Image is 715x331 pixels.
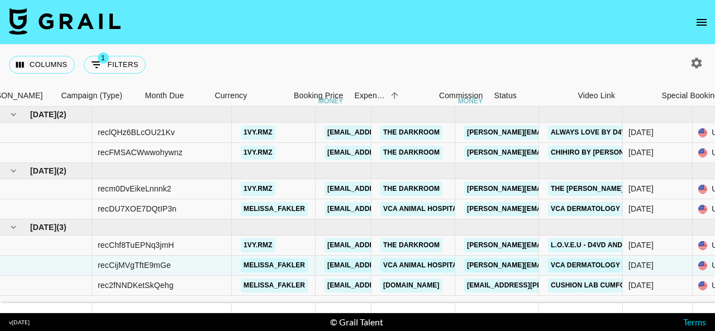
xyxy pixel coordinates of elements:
[139,85,209,107] div: Month Due
[380,146,442,160] a: The Darkroom
[325,238,450,252] a: [EMAIL_ADDRESS][DOMAIN_NAME]
[354,85,387,107] div: Expenses: Remove Commission?
[628,280,654,291] div: Aug '25
[84,56,146,74] button: Show filters
[6,219,21,235] button: hide children
[294,85,343,107] div: Booking Price
[464,126,646,140] a: [PERSON_NAME][EMAIL_ADDRESS][DOMAIN_NAME]
[380,279,442,292] a: [DOMAIN_NAME]
[30,165,56,176] span: [DATE]
[548,126,634,140] a: Always Love by D4vd
[548,238,684,252] a: L.O.V.E.U - d4vd and [PERSON_NAME]
[325,202,450,216] a: [EMAIL_ADDRESS][DOMAIN_NAME]
[241,238,275,252] a: 1vy.rmz
[145,85,184,107] div: Month Due
[380,258,469,272] a: VCA Animal Hospitals
[683,316,706,327] a: Terms
[548,258,679,272] a: VCA Dermatology x Whalar 2025
[325,146,450,160] a: [EMAIL_ADDRESS][DOMAIN_NAME]
[241,202,308,216] a: melissa_fakler
[325,258,450,272] a: [EMAIL_ADDRESS][DOMAIN_NAME]
[9,56,75,74] button: Select columns
[98,239,174,251] div: recChf8TuEPNq3jmH
[325,279,450,292] a: [EMAIL_ADDRESS][DOMAIN_NAME]
[380,182,442,196] a: The Darkroom
[628,127,654,138] div: Jun '25
[241,258,308,272] a: melissa_fakler
[380,126,442,140] a: The Darkroom
[209,85,265,107] div: Currency
[330,316,383,328] div: © Grail Talent
[325,126,450,140] a: [EMAIL_ADDRESS][DOMAIN_NAME]
[464,182,646,196] a: [PERSON_NAME][EMAIL_ADDRESS][DOMAIN_NAME]
[548,202,679,216] a: VCA Dermatology x Whalar 2025
[6,107,21,122] button: hide children
[98,52,109,64] span: 1
[380,202,469,216] a: VCA Animal Hospitals
[690,11,713,33] button: open drawer
[494,85,517,107] div: Status
[30,222,56,233] span: [DATE]
[464,146,646,160] a: [PERSON_NAME][EMAIL_ADDRESS][DOMAIN_NAME]
[488,85,572,107] div: Status
[458,98,483,104] div: money
[55,85,139,107] div: Campaign (Type)
[98,147,183,158] div: recFMSACWwwohywnz
[98,260,171,271] div: recCijMVgTftE9mGe
[439,85,483,107] div: Commission
[387,88,402,103] button: Sort
[578,85,615,107] div: Video Link
[548,146,653,160] a: Chihiro by [PERSON_NAME]
[548,182,683,196] a: The [PERSON_NAME] by The Favors
[628,183,654,194] div: Jul '25
[98,127,175,138] div: reclQHz6BLcOU21Kv
[628,147,654,158] div: Jun '25
[6,163,21,179] button: hide children
[241,146,275,160] a: 1vy.rmz
[325,182,450,196] a: [EMAIL_ADDRESS][DOMAIN_NAME]
[241,182,275,196] a: 1vy.rmz
[628,260,654,271] div: Aug '25
[98,183,171,194] div: recm0DvEikeLnnnk2
[98,280,174,291] div: rec2fNNDKetSkQehg
[572,85,656,107] div: Video Link
[464,279,646,292] a: [EMAIL_ADDRESS][PERSON_NAME][DOMAIN_NAME]
[464,202,704,216] a: [PERSON_NAME][EMAIL_ADDRESS][PERSON_NAME][DOMAIN_NAME]
[9,319,30,326] div: v [DATE]
[349,85,404,107] div: Expenses: Remove Commission?
[464,238,646,252] a: [PERSON_NAME][EMAIL_ADDRESS][DOMAIN_NAME]
[30,109,56,120] span: [DATE]
[241,126,275,140] a: 1vy.rmz
[61,85,122,107] div: Campaign (Type)
[380,238,442,252] a: The Darkroom
[56,109,66,120] span: ( 2 )
[56,165,66,176] span: ( 2 )
[241,279,308,292] a: melissa_fakler
[628,239,654,251] div: Aug '25
[56,222,66,233] span: ( 3 )
[9,8,121,35] img: Grail Talent
[318,98,344,104] div: money
[214,85,247,107] div: Currency
[464,258,704,272] a: [PERSON_NAME][EMAIL_ADDRESS][PERSON_NAME][DOMAIN_NAME]
[98,203,177,214] div: recDU7XOE7DQtIP3n
[628,203,654,214] div: Jul '25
